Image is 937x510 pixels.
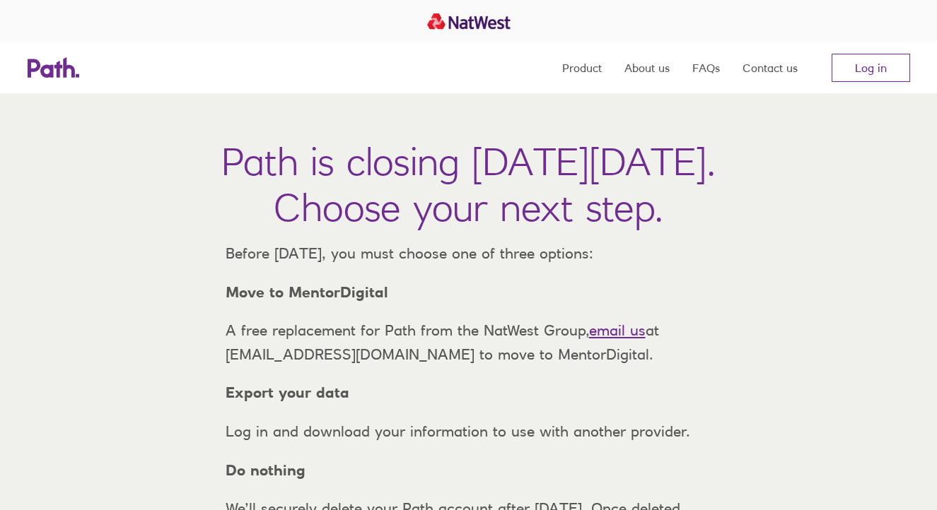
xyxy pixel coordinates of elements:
strong: Do nothing [226,461,305,479]
strong: Export your data [226,384,349,401]
p: A free replacement for Path from the NatWest Group, at [EMAIL_ADDRESS][DOMAIN_NAME] to move to Me... [214,319,723,366]
a: email us [589,321,646,339]
a: FAQs [692,42,720,93]
a: Contact us [743,42,798,93]
p: Before [DATE], you must choose one of three options: [214,242,723,266]
strong: Move to MentorDigital [226,283,388,301]
a: Product [562,42,602,93]
a: Log in [832,54,910,82]
p: Log in and download your information to use with another provider. [214,420,723,444]
a: About us [624,42,670,93]
h1: Path is closing [DATE][DATE]. Choose your next step. [221,138,716,230]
